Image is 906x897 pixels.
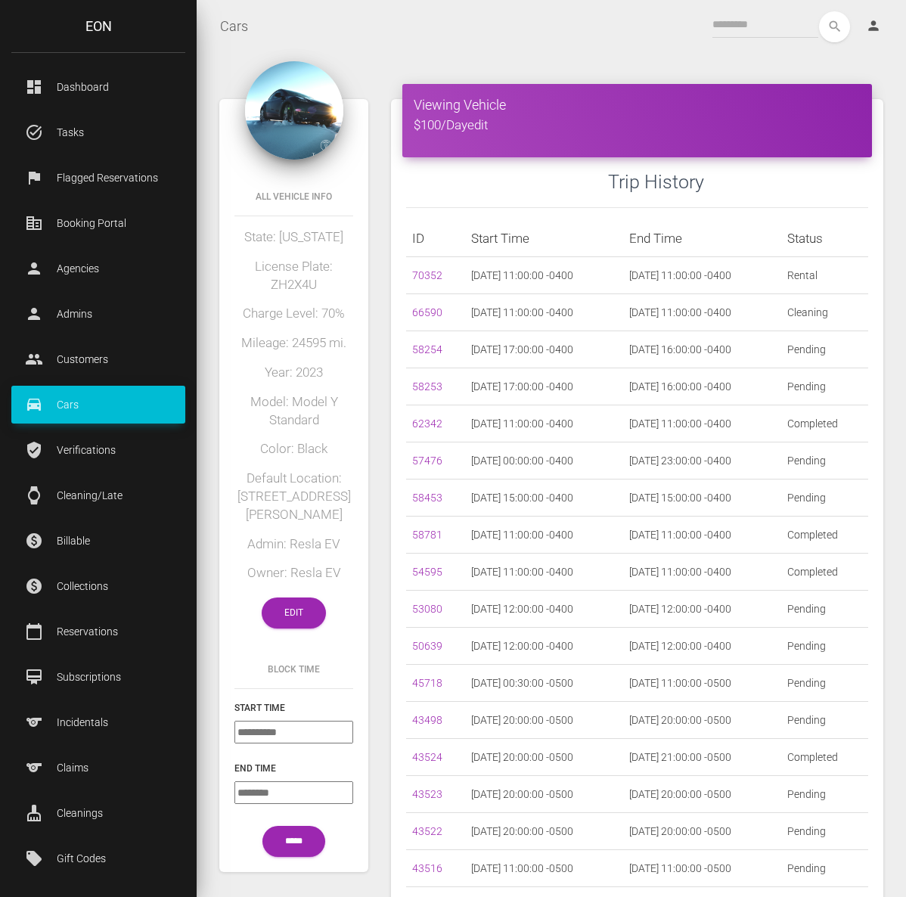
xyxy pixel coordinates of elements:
td: Pending [781,442,868,480]
td: [DATE] 12:00:00 -0400 [465,591,623,628]
a: 43523 [412,788,442,800]
p: Dashboard [23,76,174,98]
td: [DATE] 16:00:00 -0400 [623,331,781,368]
td: [DATE] 20:00:00 -0500 [623,813,781,850]
td: [DATE] 23:00:00 -0400 [623,442,781,480]
a: 70352 [412,269,442,281]
td: [DATE] 11:00:00 -0400 [623,554,781,591]
td: [DATE] 20:00:00 -0500 [623,702,781,739]
a: drive_eta Cars [11,386,185,424]
td: [DATE] 00:00:00 -0400 [465,442,623,480]
a: 53080 [412,603,442,615]
a: calendar_today Reservations [11,613,185,650]
h5: Admin: Resla EV [234,535,353,554]
h5: $100/Day [414,116,861,135]
p: Agencies [23,257,174,280]
td: [DATE] 20:00:00 -0500 [465,739,623,776]
th: ID [406,220,465,257]
p: Customers [23,348,174,371]
th: Status [781,220,868,257]
p: Collections [23,575,174,597]
a: 45718 [412,677,442,689]
td: [DATE] 11:00:00 -0400 [623,257,781,294]
td: Pending [781,368,868,405]
td: Completed [781,739,868,776]
td: Pending [781,850,868,887]
p: Verifications [23,439,174,461]
td: Pending [781,702,868,739]
td: [DATE] 15:00:00 -0400 [623,480,781,517]
a: corporate_fare Booking Portal [11,204,185,242]
a: paid Billable [11,522,185,560]
a: 57476 [412,455,442,467]
i: person [866,18,881,33]
td: Pending [781,628,868,665]
td: [DATE] 17:00:00 -0400 [465,368,623,405]
td: [DATE] 11:00:00 -0400 [465,257,623,294]
h5: Color: Black [234,440,353,458]
p: Tasks [23,121,174,144]
h5: Default Location: [STREET_ADDRESS][PERSON_NAME] [234,470,353,523]
td: [DATE] 11:00:00 -0400 [623,517,781,554]
td: [DATE] 15:00:00 -0400 [465,480,623,517]
td: [DATE] 12:00:00 -0400 [623,628,781,665]
td: Pending [781,331,868,368]
a: Edit [262,597,326,629]
p: Reservations [23,620,174,643]
td: Rental [781,257,868,294]
a: person [855,11,895,42]
p: Cleaning/Late [23,484,174,507]
h4: Viewing Vehicle [414,95,861,114]
td: Pending [781,591,868,628]
a: local_offer Gift Codes [11,840,185,877]
p: Gift Codes [23,847,174,870]
td: [DATE] 00:30:00 -0500 [465,665,623,702]
a: 54595 [412,566,442,578]
td: Pending [781,813,868,850]
td: [DATE] 11:00:00 -0400 [465,517,623,554]
td: [DATE] 11:00:00 -0500 [623,665,781,702]
a: 43522 [412,825,442,837]
a: people Customers [11,340,185,378]
td: [DATE] 21:00:00 -0500 [623,739,781,776]
td: Pending [781,776,868,813]
td: [DATE] 11:00:00 -0500 [623,850,781,887]
td: [DATE] 20:00:00 -0500 [623,776,781,813]
td: [DATE] 11:00:00 -0400 [623,294,781,331]
a: edit [467,117,488,132]
a: 66590 [412,306,442,318]
h5: Mileage: 24595 mi. [234,334,353,352]
h5: Charge Level: 70% [234,305,353,323]
th: End Time [623,220,781,257]
td: [DATE] 11:00:00 -0400 [465,405,623,442]
a: person Agencies [11,250,185,287]
td: [DATE] 11:00:00 -0400 [465,294,623,331]
a: watch Cleaning/Late [11,476,185,514]
a: sports Claims [11,749,185,787]
td: [DATE] 11:00:00 -0500 [465,850,623,887]
td: [DATE] 11:00:00 -0400 [465,554,623,591]
a: 43498 [412,714,442,726]
a: 43516 [412,862,442,874]
td: [DATE] 20:00:00 -0500 [465,702,623,739]
h6: All Vehicle Info [234,190,353,203]
td: [DATE] 12:00:00 -0400 [623,591,781,628]
p: Cars [23,393,174,416]
a: 58253 [412,380,442,393]
a: cleaning_services Cleanings [11,794,185,832]
a: task_alt Tasks [11,113,185,151]
h5: State: [US_STATE] [234,228,353,247]
td: [DATE] 20:00:00 -0500 [465,776,623,813]
button: search [819,11,850,42]
h6: End Time [234,762,353,775]
td: Pending [781,480,868,517]
td: [DATE] 12:00:00 -0400 [465,628,623,665]
h5: Model: Model Y Standard [234,393,353,430]
td: [DATE] 20:00:00 -0500 [465,813,623,850]
a: verified_user Verifications [11,431,185,469]
h5: Owner: Resla EV [234,564,353,582]
h5: License Plate: ZH2X4U [234,258,353,294]
a: card_membership Subscriptions [11,658,185,696]
h6: Start Time [234,701,353,715]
